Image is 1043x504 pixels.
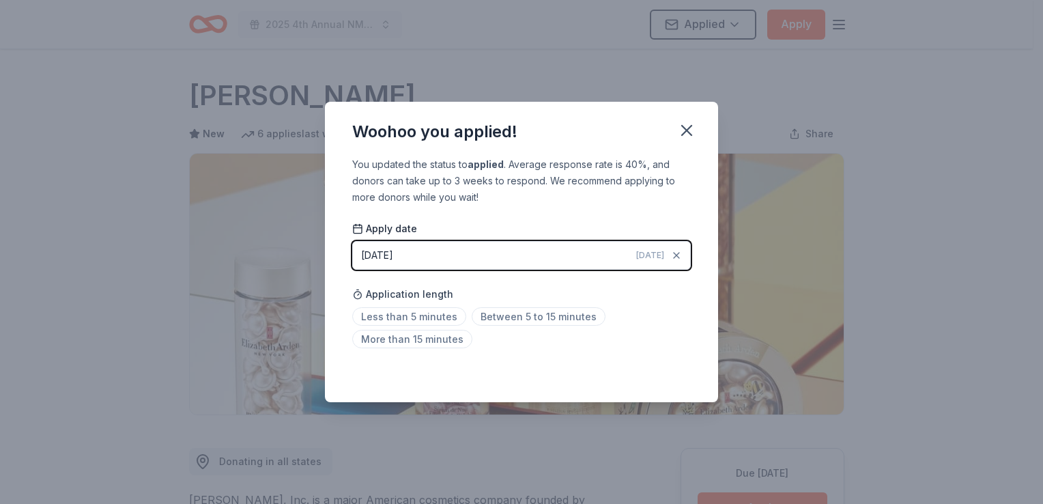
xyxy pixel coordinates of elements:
[636,250,664,261] span: [DATE]
[352,156,691,206] div: You updated the status to . Average response rate is 40%, and donors can take up to 3 weeks to re...
[361,247,393,264] div: [DATE]
[352,330,472,348] span: More than 15 minutes
[468,158,504,170] b: applied
[352,222,417,236] span: Apply date
[352,307,466,326] span: Less than 5 minutes
[472,307,605,326] span: Between 5 to 15 minutes
[352,241,691,270] button: [DATE][DATE]
[352,121,517,143] div: Woohoo you applied!
[352,286,453,303] span: Application length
